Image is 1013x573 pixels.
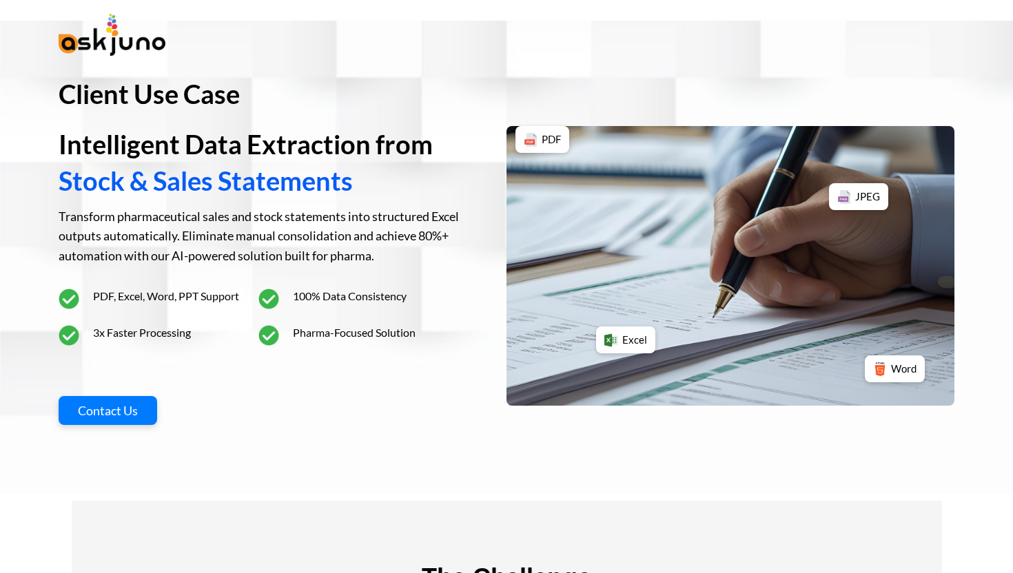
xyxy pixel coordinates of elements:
[873,362,887,376] img: 888859.png
[596,326,655,353] div: Excel
[837,190,851,204] img: 337948.png
[59,289,79,309] img: icon
[59,128,433,160] span: Intelligent Data Extraction from
[59,14,165,56] img: Logo
[293,286,407,306] span: 100% Data Consistency
[506,126,954,406] img: AI Data Extraction
[524,133,538,147] img: 337946.png
[258,289,279,309] img: icon
[865,355,925,382] div: Word
[59,207,472,266] p: Transform pharmaceutical sales and stock statements into structured Excel outputs automatically. ...
[59,165,353,196] span: Stock & Sales Statements
[829,183,888,210] div: JPEG
[515,126,569,153] div: PDF
[59,325,79,346] img: icon
[93,323,191,343] span: 3x Faster Processing
[293,323,416,343] span: Pharma-Focused Solution
[604,333,618,347] img: 732220.png
[59,396,157,426] a: Contact Us
[93,286,239,306] span: PDF, Excel, Word, PPT Support
[59,76,472,112] p: Client Use Case
[258,325,279,346] img: icon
